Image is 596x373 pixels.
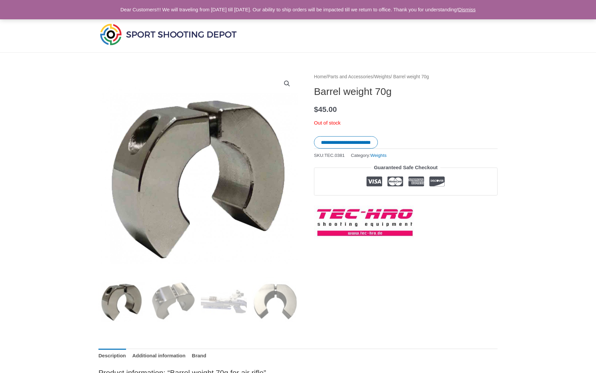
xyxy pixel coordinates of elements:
span: $ [314,105,318,114]
img: Barrel weight 70g [98,277,145,324]
legend: Guaranteed Safe Checkout [371,163,440,172]
a: Description [98,349,126,363]
a: Dismiss [458,7,476,12]
a: TEC-HRO Shooting Equipment [314,205,414,239]
span: TEC.0381 [325,153,345,158]
img: Barrel weight 70g - Image 4 [252,277,298,324]
img: Barrel weight 70g - Image 3 [201,277,247,324]
bdi: 45.00 [314,105,337,114]
h1: Barrel weight 70g [314,86,498,98]
img: Barrel weight 70g - Image 2 [150,277,196,324]
img: Sport Shooting Depot [98,22,238,47]
nav: Breadcrumb [314,73,498,81]
a: Weights [371,153,387,158]
a: Parts and Accessories [328,74,373,79]
a: Brand [192,349,206,363]
a: Weights [374,74,391,79]
a: View full-screen image gallery [281,78,293,90]
img: Barrel weight 70g [98,73,298,272]
p: Out of stock [314,118,498,128]
span: Category: [351,151,386,160]
span: SKU: [314,151,345,160]
a: Home [314,74,326,79]
a: Additional information [132,349,186,363]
